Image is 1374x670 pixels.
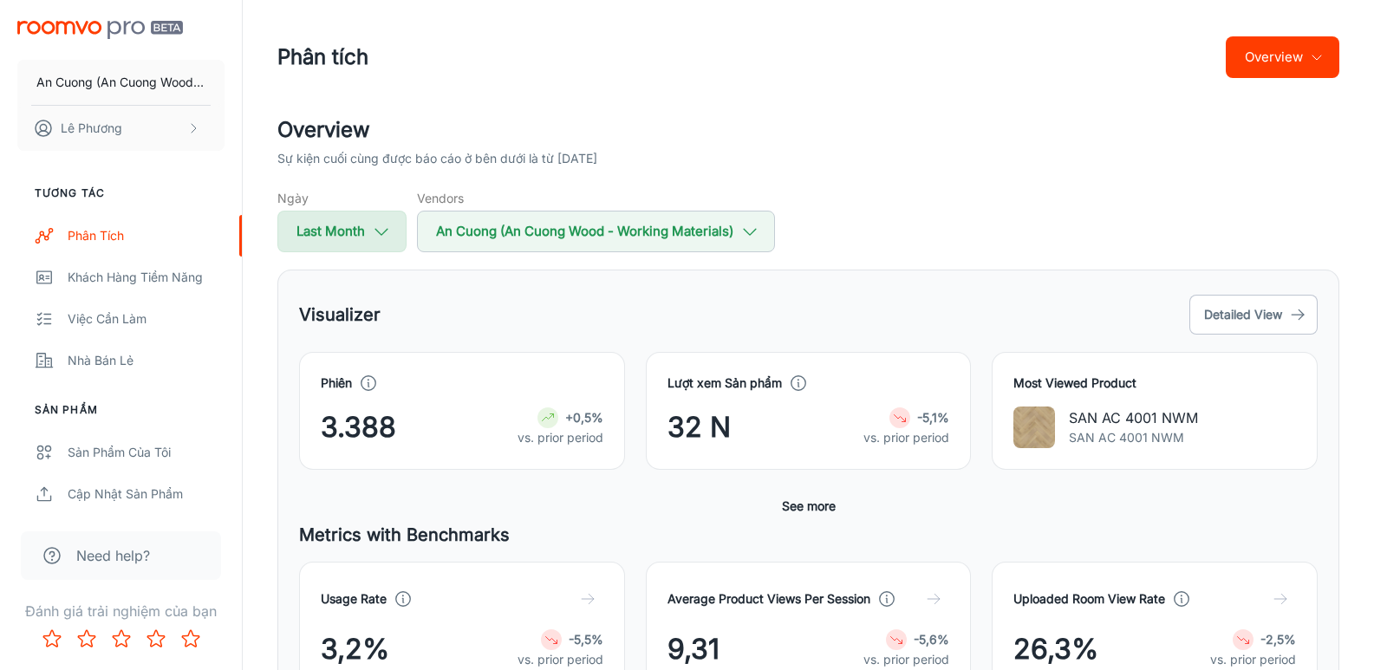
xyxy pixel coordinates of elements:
button: See more [775,491,843,522]
p: Lê Phương [61,119,122,138]
span: Need help? [76,545,150,566]
div: Khách hàng tiềm năng [68,268,225,287]
span: 9,31 [667,628,720,670]
div: Sản phẩm của tôi [68,443,225,462]
button: Rate 2 star [69,621,104,656]
span: 3,2% [321,628,389,670]
h5: Ngày [277,189,407,207]
strong: -5,5% [569,632,603,647]
strong: -2,5% [1260,632,1296,647]
img: Roomvo PRO Beta [17,21,183,39]
p: vs. prior period [518,650,603,669]
button: Last Month [277,211,407,252]
p: vs. prior period [863,428,949,447]
div: Cập nhật sản phẩm [68,485,225,504]
span: 32 N [667,407,731,448]
button: Rate 1 star [35,621,69,656]
p: vs. prior period [518,428,603,447]
h2: Overview [277,114,1339,146]
p: Đánh giá trải nghiệm của bạn [14,601,228,621]
h4: Uploaded Room View Rate [1013,589,1165,608]
button: Rate 5 star [173,621,208,656]
h4: Phiên [321,374,352,393]
h4: Most Viewed Product [1013,374,1296,393]
h5: Visualizer [299,302,381,328]
button: Detailed View [1189,295,1318,335]
h5: Metrics with Benchmarks [299,522,1318,548]
strong: -5,1% [917,410,949,425]
p: SAN AC 4001 NWM [1069,428,1198,447]
div: Phân tích [68,226,225,245]
button: An Cuong (An Cuong Wood - Working Materials) [17,60,225,105]
button: Rate 4 star [139,621,173,656]
button: Overview [1226,36,1339,78]
div: Việc cần làm [68,309,225,328]
div: Nhà bán lẻ [68,351,225,370]
span: 3.388 [321,407,396,448]
h4: Average Product Views Per Session [667,589,870,608]
p: Sự kiện cuối cùng được báo cáo ở bên dưới là từ [DATE] [277,149,597,168]
button: Rate 3 star [104,621,139,656]
p: vs. prior period [1210,650,1296,669]
h4: Usage Rate [321,589,387,608]
h1: Phân tích [277,42,368,73]
button: Lê Phương [17,106,225,151]
h4: Lượt xem Sản phẩm [667,374,782,393]
p: An Cuong (An Cuong Wood - Working Materials) [36,73,205,92]
img: SAN AC 4001 NWM [1013,407,1055,448]
strong: -5,6% [914,632,949,647]
strong: +0,5% [565,410,603,425]
span: 26,3% [1013,628,1098,670]
button: An Cuong (An Cuong Wood - Working Materials) [417,211,775,252]
h5: Vendors [417,189,775,207]
p: SAN AC 4001 NWM [1069,407,1198,428]
p: vs. prior period [863,650,949,669]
